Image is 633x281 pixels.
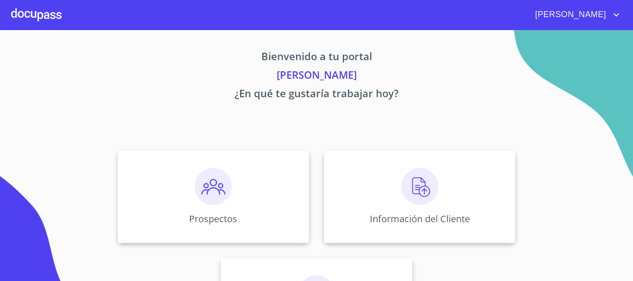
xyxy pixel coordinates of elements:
p: ¿En qué te gustaría trabajar hoy? [31,86,602,104]
img: carga.png [401,168,438,205]
button: account of current user [528,7,622,22]
p: Prospectos [189,212,237,225]
p: Información del Cliente [370,212,470,225]
p: Bienvenido a tu portal [31,49,602,67]
img: prospectos.png [195,168,232,205]
span: [PERSON_NAME] [528,7,611,22]
p: [PERSON_NAME] [31,67,602,86]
